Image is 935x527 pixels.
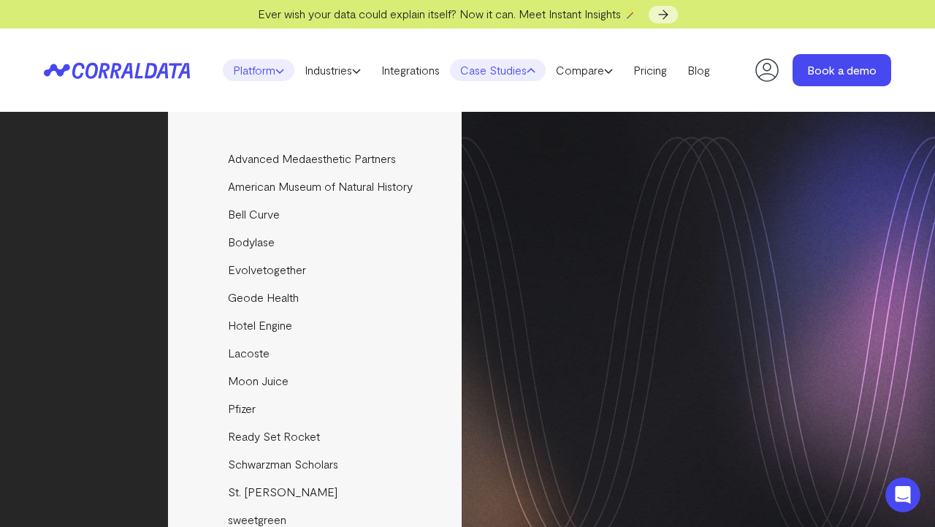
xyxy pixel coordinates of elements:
a: Evolvetogether [168,256,493,284]
a: Bodylase [168,228,493,256]
a: Case Studies [450,59,546,81]
a: Integrations [371,59,450,81]
a: Compare [546,59,623,81]
a: Bell Curve [168,200,493,228]
a: Hotel Engine [168,311,493,339]
a: Blog [677,59,720,81]
a: Lacoste [168,339,493,367]
a: American Museum of Natural History [168,172,493,200]
a: Pricing [623,59,677,81]
a: Ready Set Rocket [168,422,493,450]
a: Book a demo [793,54,891,86]
a: St. [PERSON_NAME] [168,478,493,506]
a: Advanced Medaesthetic Partners [168,145,493,172]
a: Industries [294,59,371,81]
a: Pfizer [168,395,493,422]
a: Moon Juice [168,367,493,395]
span: Ever wish your data could explain itself? Now it can. Meet Instant Insights 🪄 [258,7,638,20]
a: Platform [223,59,294,81]
a: Geode Health [168,284,493,311]
iframe: Intercom live chat [885,477,920,512]
a: Schwarzman Scholars [168,450,493,478]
